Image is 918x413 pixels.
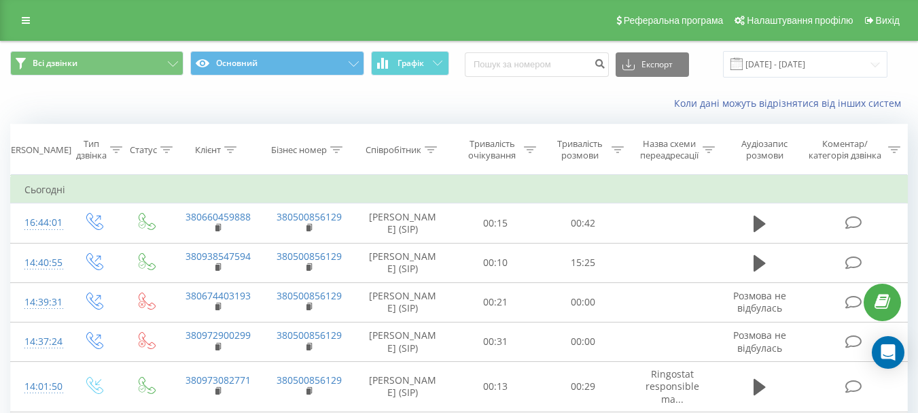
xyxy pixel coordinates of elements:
[24,250,53,276] div: 14:40:55
[371,51,449,76] button: Графік
[540,243,627,282] td: 15:25
[10,51,183,76] button: Всі дзвінки
[33,58,77,69] span: Всі дзвінки
[733,329,786,354] span: Розмова не відбулась
[354,362,452,412] td: [PERSON_NAME] (SIP)
[277,374,342,386] a: 380500856129
[616,52,689,77] button: Експорт
[366,144,421,156] div: Співробітник
[646,367,699,405] span: Ringostat responsible ma...
[195,144,221,156] div: Клієнт
[24,289,53,316] div: 14:39:31
[452,322,540,361] td: 00:31
[186,210,251,223] a: 380660459888
[11,176,908,203] td: Сьогодні
[354,203,452,243] td: [PERSON_NAME] (SIP)
[639,138,699,161] div: Назва схеми переадресації
[730,138,799,161] div: Аудіозапис розмови
[24,329,53,355] div: 14:37:24
[540,322,627,361] td: 00:00
[354,243,452,282] td: [PERSON_NAME] (SIP)
[452,282,540,322] td: 00:21
[24,210,53,236] div: 16:44:01
[277,289,342,302] a: 380500856129
[452,203,540,243] td: 00:15
[465,52,609,77] input: Пошук за номером
[186,250,251,263] a: 380938547594
[452,362,540,412] td: 00:13
[452,243,540,282] td: 00:10
[186,374,251,386] a: 380973082771
[464,138,520,161] div: Тривалість очікування
[354,282,452,322] td: [PERSON_NAME] (SIP)
[186,289,251,302] a: 380674403193
[24,374,53,400] div: 14:01:50
[747,15,853,26] span: Налаштування профілю
[186,329,251,342] a: 380972900299
[552,138,608,161] div: Тривалість розмови
[805,138,885,161] div: Коментар/категорія дзвінка
[733,289,786,314] span: Розмова не відбулась
[540,203,627,243] td: 00:42
[540,362,627,412] td: 00:29
[3,144,71,156] div: [PERSON_NAME]
[76,138,107,161] div: Тип дзвінка
[271,144,327,156] div: Бізнес номер
[674,97,908,110] a: Коли дані можуть відрізнятися вiд інших систем
[130,144,157,156] div: Статус
[190,51,364,76] button: Основний
[398,59,424,68] span: Графік
[876,15,900,26] span: Вихід
[872,336,904,369] div: Open Intercom Messenger
[540,282,627,322] td: 00:00
[277,250,342,263] a: 380500856129
[277,210,342,223] a: 380500856129
[277,329,342,342] a: 380500856129
[624,15,724,26] span: Реферальна програма
[354,322,452,361] td: [PERSON_NAME] (SIP)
